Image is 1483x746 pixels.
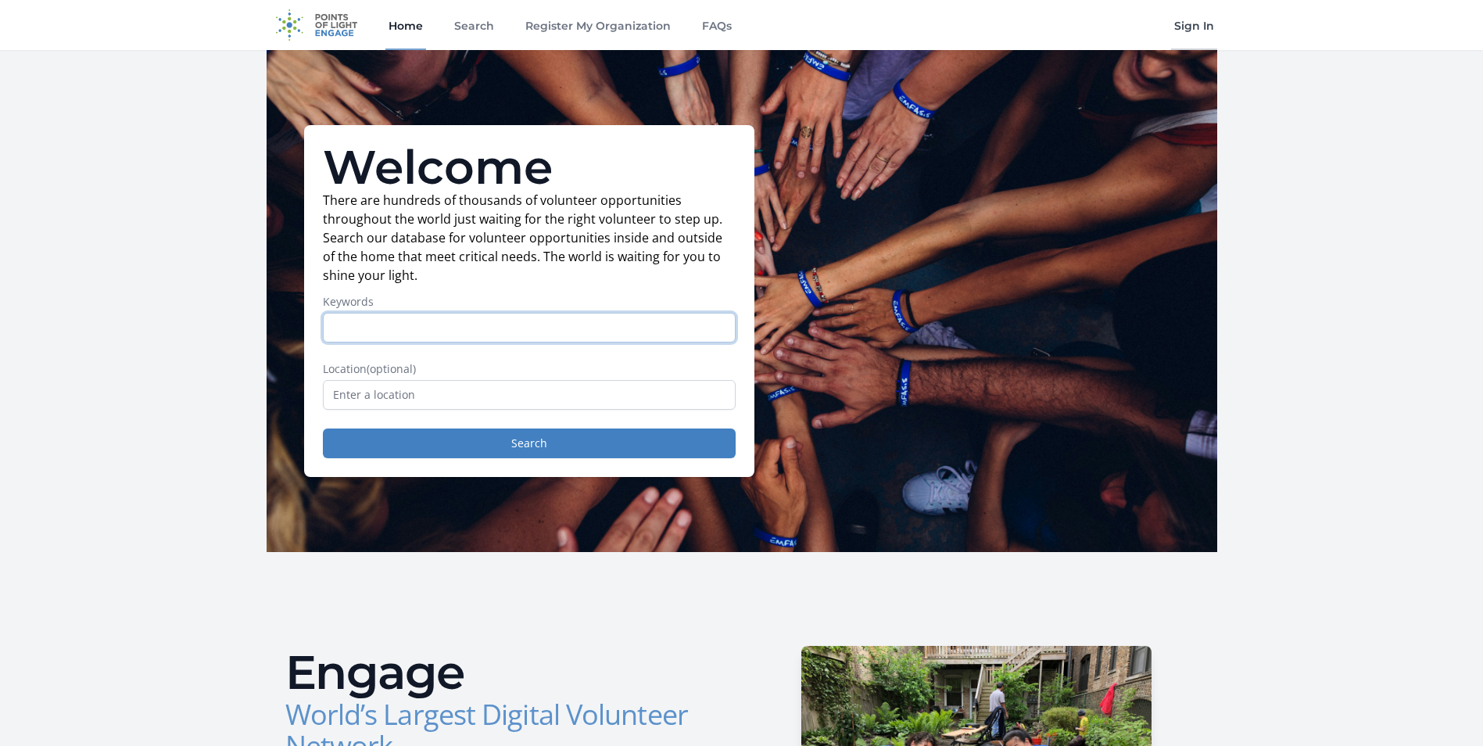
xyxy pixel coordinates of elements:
[323,361,736,377] label: Location
[323,191,736,285] p: There are hundreds of thousands of volunteer opportunities throughout the world just waiting for ...
[323,429,736,458] button: Search
[323,144,736,191] h1: Welcome
[367,361,416,376] span: (optional)
[323,294,736,310] label: Keywords
[323,380,736,410] input: Enter a location
[285,649,729,696] h2: Engage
